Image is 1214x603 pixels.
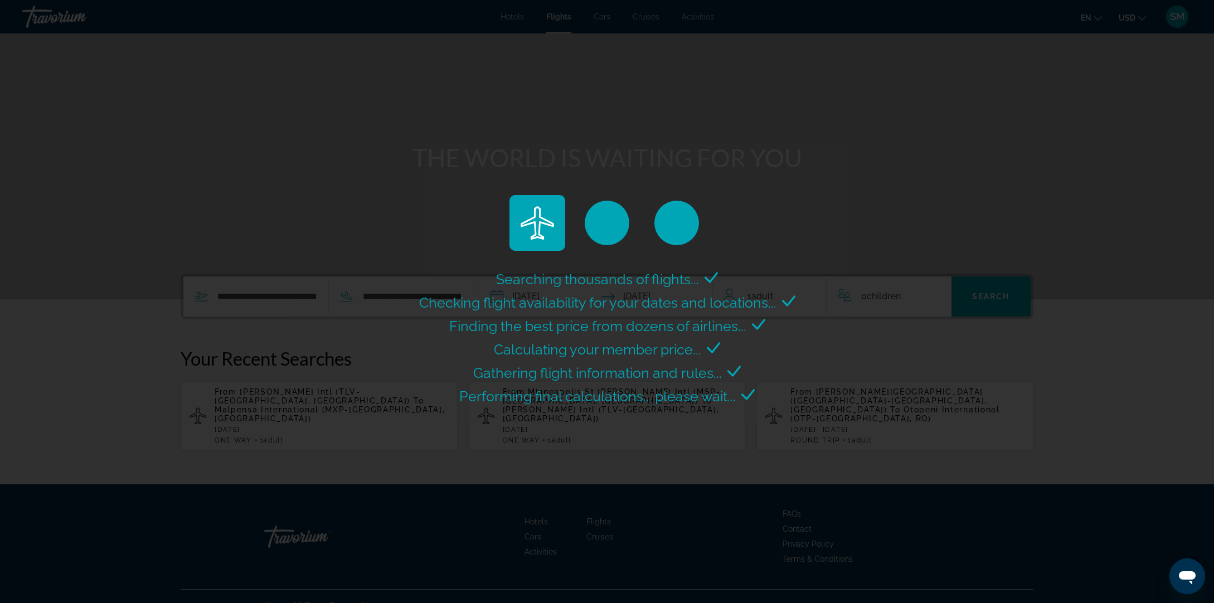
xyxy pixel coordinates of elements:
span: Performing final calculations... please wait... [459,388,736,405]
span: Gathering flight information and rules... [473,364,722,381]
span: Finding the best price from dozens of airlines... [449,318,746,334]
iframe: Button to launch messaging window [1169,558,1205,594]
span: Searching thousands of flights... [496,271,699,288]
span: Calculating your member price... [494,341,701,358]
span: Checking flight availability for your dates and locations... [419,294,776,311]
